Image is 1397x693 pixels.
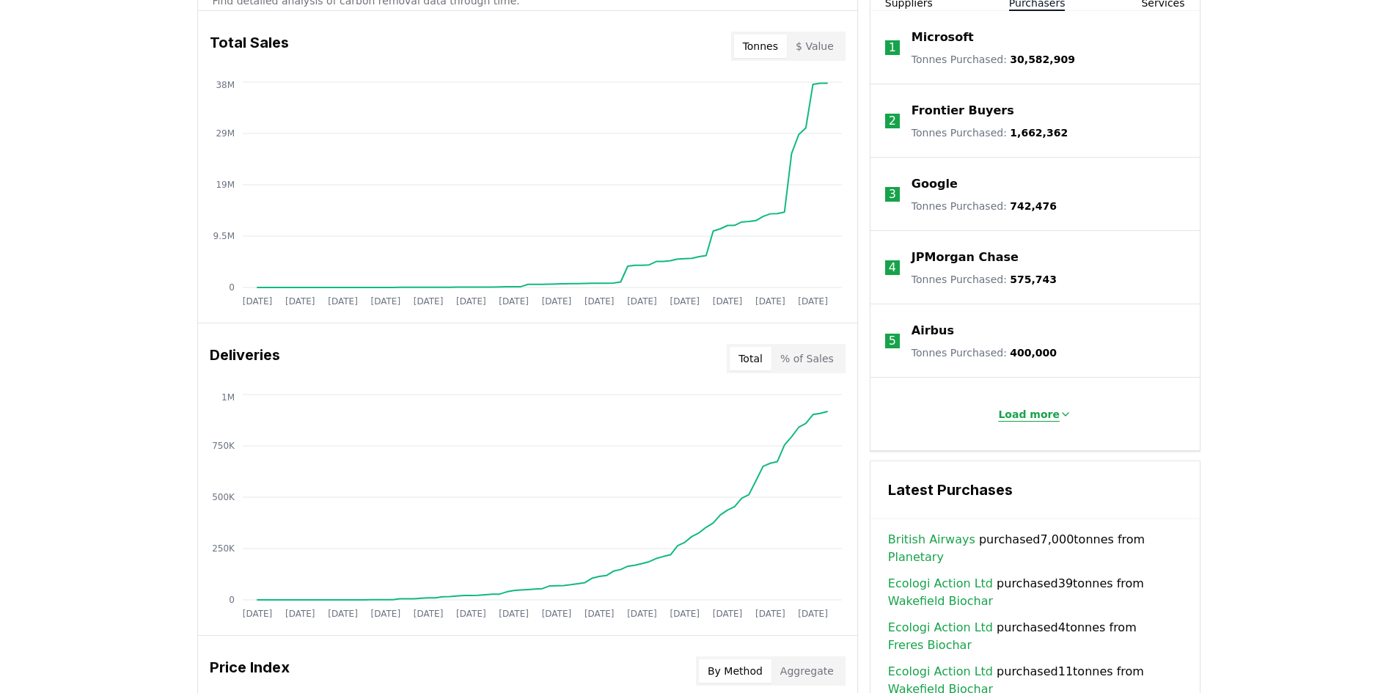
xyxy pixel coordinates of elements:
[285,609,315,619] tspan: [DATE]
[285,296,315,307] tspan: [DATE]
[888,619,993,637] a: Ecologi Action Ltd
[670,609,700,619] tspan: [DATE]
[734,34,787,58] button: Tonnes
[912,345,1057,360] p: Tonnes Purchased :
[370,609,400,619] tspan: [DATE]
[912,175,958,193] a: Google
[212,543,235,554] tspan: 250K
[888,575,1182,610] span: purchased 39 tonnes from
[213,231,234,241] tspan: 9.5M
[912,125,1068,140] p: Tonnes Purchased :
[912,272,1057,287] p: Tonnes Purchased :
[912,102,1014,120] a: Frontier Buyers
[888,575,993,593] a: Ecologi Action Ltd
[730,347,771,370] button: Total
[216,128,235,139] tspan: 29M
[888,531,1182,566] span: purchased 7,000 tonnes from
[456,609,486,619] tspan: [DATE]
[1010,347,1057,359] span: 400,000
[584,296,614,307] tspan: [DATE]
[456,296,486,307] tspan: [DATE]
[771,347,843,370] button: % of Sales
[998,407,1060,422] p: Load more
[699,659,771,683] button: By Method
[413,296,443,307] tspan: [DATE]
[584,609,614,619] tspan: [DATE]
[1010,274,1057,285] span: 575,743
[755,609,785,619] tspan: [DATE]
[229,595,235,605] tspan: 0
[912,199,1057,213] p: Tonnes Purchased :
[712,609,742,619] tspan: [DATE]
[328,296,358,307] tspan: [DATE]
[216,80,235,90] tspan: 38M
[541,296,571,307] tspan: [DATE]
[888,479,1182,501] h3: Latest Purchases
[210,344,280,373] h3: Deliveries
[889,332,896,350] p: 5
[627,609,657,619] tspan: [DATE]
[221,392,235,403] tspan: 1M
[541,609,571,619] tspan: [DATE]
[212,492,235,502] tspan: 500K
[771,659,843,683] button: Aggregate
[1010,54,1075,65] span: 30,582,909
[413,609,443,619] tspan: [DATE]
[888,637,972,654] a: Freres Biochar
[755,296,785,307] tspan: [DATE]
[216,180,235,190] tspan: 19M
[370,296,400,307] tspan: [DATE]
[888,593,993,610] a: Wakefield Biochar
[670,296,700,307] tspan: [DATE]
[210,656,290,686] h3: Price Index
[1010,200,1057,212] span: 742,476
[499,296,529,307] tspan: [DATE]
[888,531,975,549] a: British Airways
[210,32,289,61] h3: Total Sales
[798,609,828,619] tspan: [DATE]
[787,34,843,58] button: $ Value
[889,39,896,56] p: 1
[912,52,1075,67] p: Tonnes Purchased :
[888,619,1182,654] span: purchased 4 tonnes from
[889,112,896,130] p: 2
[712,296,742,307] tspan: [DATE]
[798,296,828,307] tspan: [DATE]
[912,249,1019,266] a: JPMorgan Chase
[888,663,993,681] a: Ecologi Action Ltd
[912,322,954,340] a: Airbus
[212,441,235,451] tspan: 750K
[888,549,944,566] a: Planetary
[889,259,896,276] p: 4
[328,609,358,619] tspan: [DATE]
[242,609,272,619] tspan: [DATE]
[889,186,896,203] p: 3
[627,296,657,307] tspan: [DATE]
[912,29,974,46] a: Microsoft
[499,609,529,619] tspan: [DATE]
[1010,127,1068,139] span: 1,662,362
[986,400,1083,429] button: Load more
[229,282,235,293] tspan: 0
[242,296,272,307] tspan: [DATE]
